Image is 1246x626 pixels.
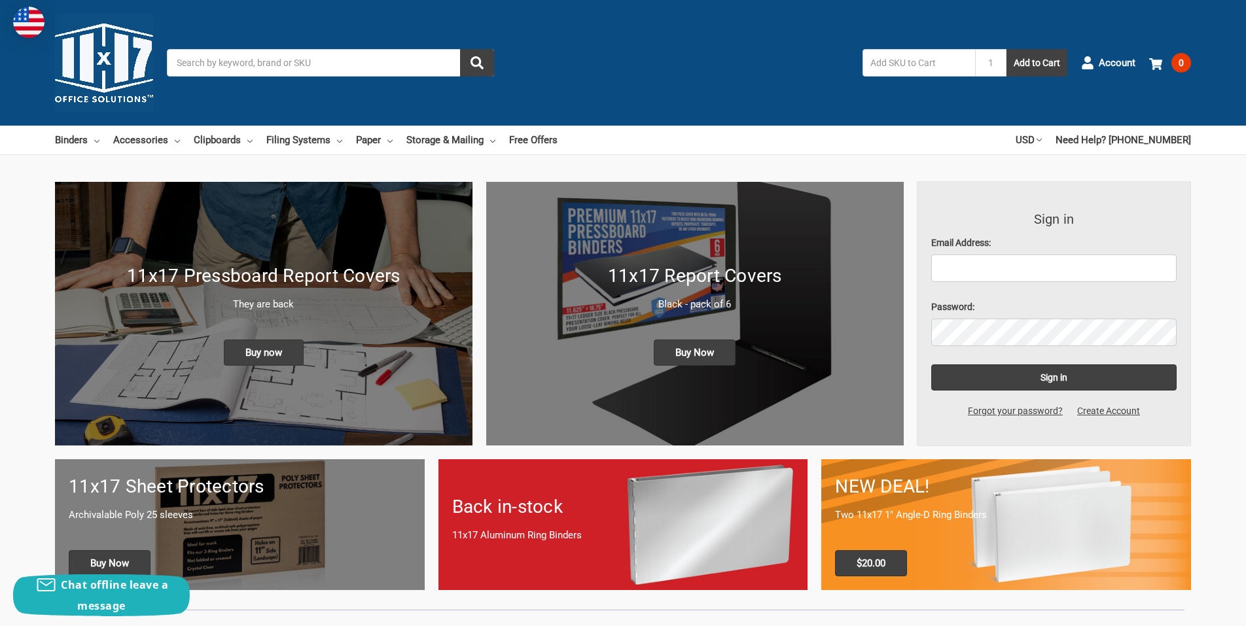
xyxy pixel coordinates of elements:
img: 11x17 Report Covers [486,182,904,445]
a: Need Help? [PHONE_NUMBER] [1056,126,1191,154]
a: USD [1016,126,1042,154]
span: Buy now [224,339,304,366]
span: Chat offline leave a message [61,578,168,613]
a: 11x17 Report Covers 11x17 Report Covers Black - pack of 6 Buy Now [486,182,904,445]
h1: Back in-stock [452,493,794,521]
a: Storage & Mailing [406,126,495,154]
a: Filing Systems [266,126,342,154]
span: Buy Now [654,339,736,366]
a: 0 [1149,46,1191,80]
img: 11x17.com [55,14,153,112]
input: Sign in [931,364,1177,391]
a: 11x17 Binder 2-pack only $20.00 NEW DEAL! Two 11x17 1" Angle-D Ring Binders $20.00 [821,459,1191,589]
span: 0 [1171,53,1191,73]
span: Buy Now [69,550,151,576]
img: New 11x17 Pressboard Binders [55,182,472,445]
a: New 11x17 Pressboard Binders 11x17 Pressboard Report Covers They are back Buy now [55,182,472,445]
a: Forgot your password? [961,404,1070,418]
button: Chat offline leave a message [13,574,190,616]
p: Two 11x17 1" Angle-D Ring Binders [835,508,1177,523]
a: Accessories [113,126,180,154]
span: Account [1099,56,1135,71]
label: Password: [931,300,1177,314]
p: 11x17 Aluminum Ring Binders [452,528,794,543]
img: duty and tax information for United States [13,7,44,38]
a: Create Account [1070,404,1147,418]
button: Add to Cart [1006,49,1067,77]
input: Search by keyword, brand or SKU [167,49,494,77]
a: Account [1081,46,1135,80]
span: $20.00 [835,550,907,576]
h1: 11x17 Pressboard Report Covers [69,262,459,290]
h1: 11x17 Sheet Protectors [69,473,411,500]
a: Free Offers [509,126,558,154]
a: Back in-stock 11x17 Aluminum Ring Binders [438,459,808,589]
a: Paper [356,126,393,154]
p: They are back [69,297,459,312]
p: Archivalable Poly 25 sleeves [69,508,411,523]
label: Email Address: [931,236,1177,250]
p: Black - pack of 6 [500,297,890,312]
h1: NEW DEAL! [835,473,1177,500]
h3: Sign in [931,209,1177,229]
a: 11x17 sheet protectors 11x17 Sheet Protectors Archivalable Poly 25 sleeves Buy Now [55,459,425,589]
input: Add SKU to Cart [863,49,975,77]
a: Clipboards [194,126,253,154]
a: Binders [55,126,99,154]
h1: 11x17 Report Covers [500,262,890,290]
